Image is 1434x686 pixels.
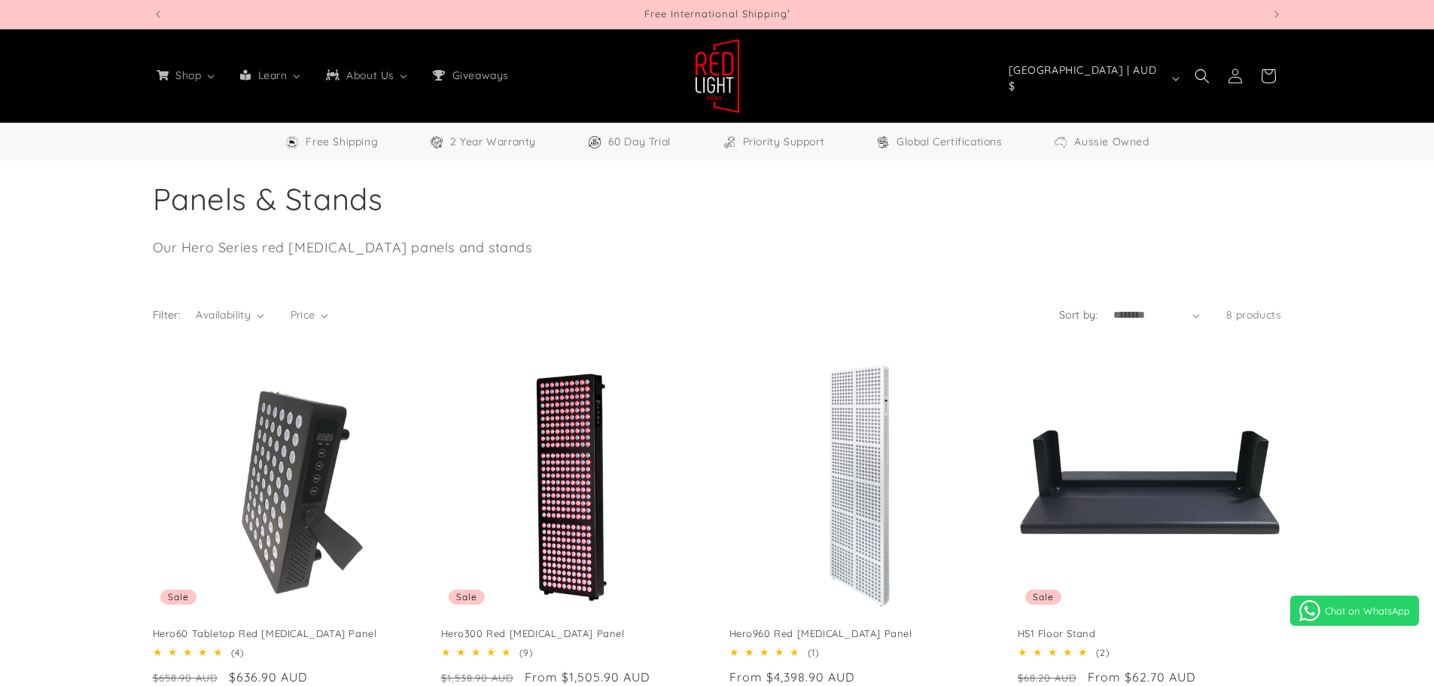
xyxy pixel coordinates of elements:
span: 60 Day Trial [608,133,671,151]
a: Chat on WhatsApp [1290,596,1419,626]
span: Priority Support [743,133,825,151]
span: 2 Year Warranty [450,133,536,151]
a: Hero960 Red [MEDICAL_DATA] Panel [729,627,994,640]
img: Certifications Icon [875,135,891,150]
a: 60 Day Trial [587,133,671,151]
img: Trial Icon [587,135,602,150]
span: 8 products [1226,308,1282,322]
a: Shop [144,59,227,91]
span: About Us [343,69,396,82]
span: Availability [196,308,251,322]
button: [GEOGRAPHIC_DATA] | AUD $ [1000,64,1186,93]
span: Aussie Owned [1074,133,1149,151]
span: Chat on WhatsApp [1325,605,1410,617]
a: Global Certifications [875,133,1003,151]
a: Aussie Owned [1053,133,1149,151]
img: Red Light Hero [695,38,740,114]
a: Learn [227,59,313,91]
span: Free International Shipping¹ [644,8,790,20]
img: Warranty Icon [429,135,444,150]
span: [GEOGRAPHIC_DATA] | AUD $ [1009,63,1165,94]
a: Free Worldwide Shipping [285,133,378,151]
a: Priority Support [722,133,825,151]
summary: Search [1186,59,1219,93]
a: About Us [313,59,420,91]
span: Giveaways [449,69,510,82]
img: Aussie Owned Icon [1053,135,1068,150]
span: Shop [172,69,202,82]
img: Support Icon [722,135,737,150]
span: Price [291,308,315,322]
span: Learn [255,69,289,82]
a: Giveaways [420,59,519,91]
h1: Panels & Stands [153,179,1282,218]
h2: Filter: [153,307,181,323]
span: Global Certifications [897,133,1003,151]
p: Our Hero Series red [MEDICAL_DATA] panels and stands [153,237,906,258]
span: Free Shipping [306,133,378,151]
a: HS1 Floor Stand [1018,627,1282,640]
a: Red Light Hero [689,32,745,119]
a: Hero300 Red [MEDICAL_DATA] Panel [441,627,705,640]
summary: Availability (0 selected) [196,307,263,323]
img: Free Shipping Icon [285,135,300,150]
label: Sort by: [1059,308,1098,322]
a: 2 Year Warranty [429,133,536,151]
a: Hero60 Tabletop Red [MEDICAL_DATA] Panel [153,627,417,640]
summary: Price [291,307,329,323]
